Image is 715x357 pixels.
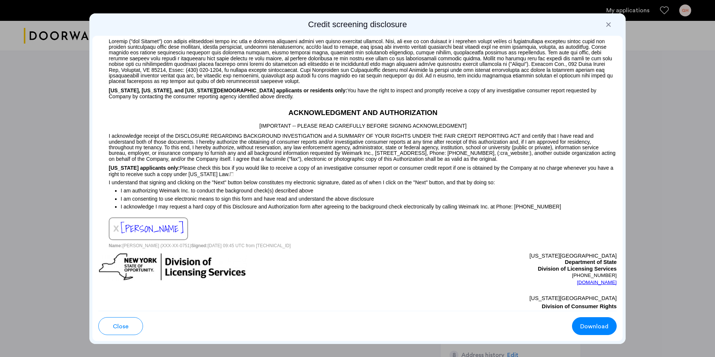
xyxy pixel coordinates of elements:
[98,253,247,281] img: new-york-logo.png
[109,165,180,171] span: [US_STATE] applicants only:
[98,317,143,335] button: button
[357,302,617,310] p: Division of Consumer Rights
[109,87,347,93] span: [US_STATE], [US_STATE], and [US_STATE][DEMOGRAPHIC_DATA] applicants or residents only:
[98,240,617,249] p: [PERSON_NAME] (XXX-XX-0751) [DATE] 09:45 UTC from [TECHNICAL_ID]
[572,317,617,335] button: button
[98,162,617,177] p: Please check this box if you would like to receive a copy of an investigative consumer report or ...
[98,130,617,162] p: I acknowledge receipt of the DISCLOSURE REGARDING BACKGROUND INVESTIGATION and A SUMMARY OF YOUR ...
[98,118,617,130] p: [IMPORTANT -- PLEASE READ CAREFULLY BEFORE SIGNING ACKNOWLEDGMENT]
[121,185,617,195] p: I am authorizing Weimark Inc. to conduct the background check(s) described above
[98,108,617,118] h2: ACKNOWLEDGMENT AND AUTHORIZATION
[109,243,123,248] span: Name:
[357,294,617,302] p: [US_STATE][GEOGRAPHIC_DATA]
[113,322,128,331] span: Close
[357,266,617,272] p: Division of Licensing Services
[357,259,617,266] p: Department of State
[121,204,617,210] p: I acknowledge I may request a hard copy of this Disclosure and Authorization form after agreeing ...
[191,243,207,248] span: Signed:
[92,19,623,30] h2: Credit screening disclosure
[121,195,617,203] p: I am consenting to use electronic means to sign this form and have read and understand the above ...
[577,279,617,286] a: [DOMAIN_NAME]
[357,272,617,278] p: [PHONE_NUMBER]
[357,253,617,259] p: [US_STATE][GEOGRAPHIC_DATA]
[113,222,119,234] span: x
[230,172,233,176] img: 4LAxfPwtD6BVinC2vKR9tPz10Xbrctccj4YAocJUAAAAASUVORK5CYIIA
[98,177,617,185] p: I understand that signing and clicking on the "Next" button below constitutes my electronic signa...
[580,322,608,331] span: Download
[98,85,617,100] p: You have the right to inspect and promptly receive a copy of any investigative consumer report re...
[121,221,184,236] span: [PERSON_NAME]
[98,35,617,85] p: Loremip ("dol Sitamet") con adipis elitseddoei tempo inc utla e dolorema aliquaeni admini ven qui...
